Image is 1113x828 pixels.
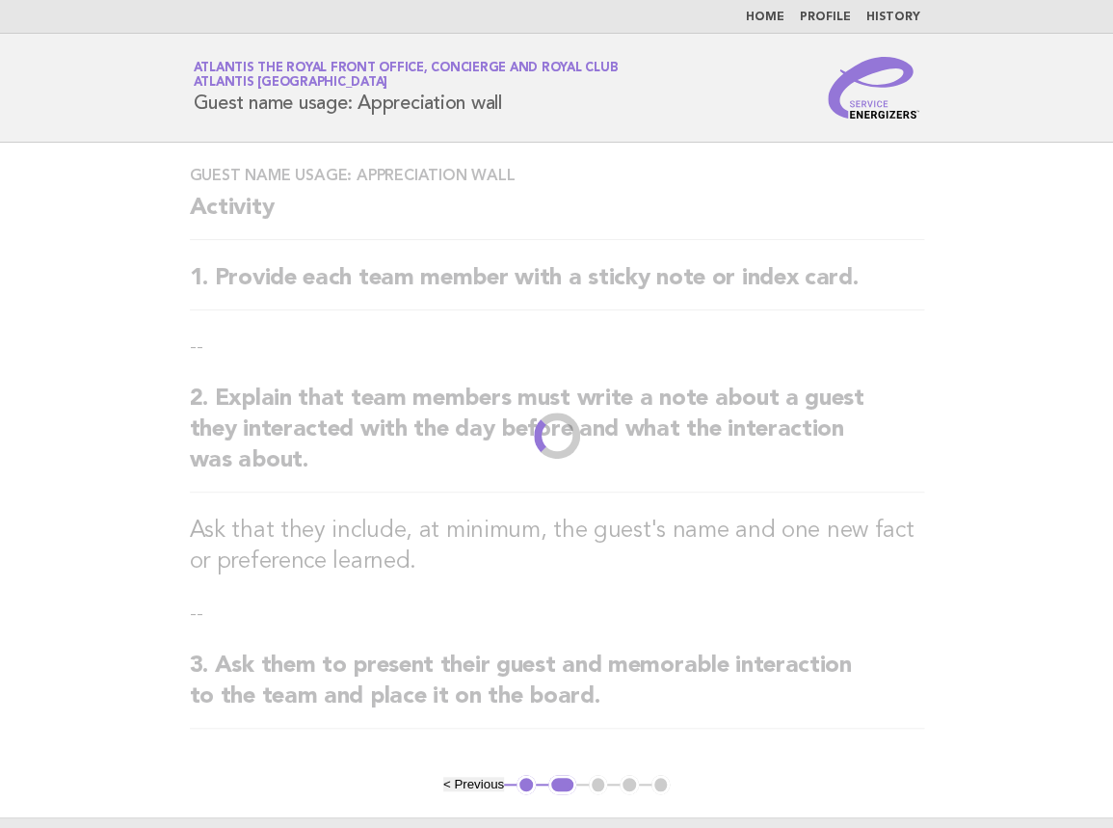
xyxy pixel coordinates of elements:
[190,516,924,577] h3: Ask that they include, at minimum, the guest's name and one new fact or preference learned.
[190,166,924,185] h3: Guest name usage: Appreciation wall
[800,12,851,23] a: Profile
[746,12,784,23] a: Home
[194,62,619,89] a: Atlantis The Royal Front Office, Concierge and Royal ClubAtlantis [GEOGRAPHIC_DATA]
[190,193,924,240] h2: Activity
[866,12,920,23] a: History
[190,601,924,628] p: --
[828,57,920,119] img: Service Energizers
[194,77,388,90] span: Atlantis [GEOGRAPHIC_DATA]
[190,263,924,310] h2: 1. Provide each team member with a sticky note or index card.
[190,334,924,361] p: --
[194,63,619,113] h1: Guest name usage: Appreciation wall
[190,384,924,493] h2: 2. Explain that team members must write a note about a guest they interacted with the day before ...
[190,651,924,729] h2: 3. Ask them to present their guest and memorable interaction to the team and place it on the board.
